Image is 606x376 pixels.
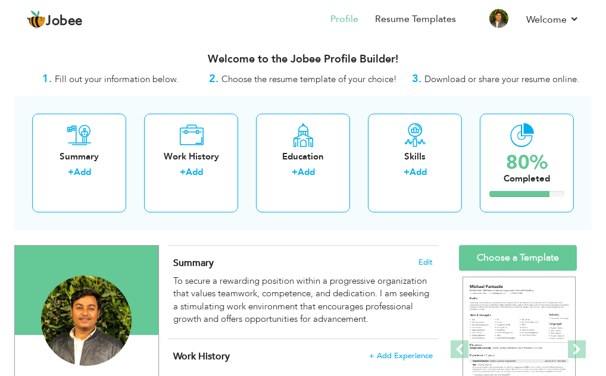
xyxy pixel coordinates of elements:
strong: 1. [42,71,52,86]
a: Profile [330,12,358,26]
div: Summary [42,151,117,163]
span: Fill out your information below. [55,73,179,85]
a: Add [298,166,315,178]
a: Welcome [526,12,579,27]
div: Completed [504,173,550,185]
span: Summary [173,256,214,270]
label: + [68,166,74,178]
a: Add [410,166,427,178]
strong: 3. [412,71,421,86]
h4: This helps to show the companies you have worked for. [173,350,433,362]
h4: Adding a summary is a quick and easy way to highlight your experience and interests. [173,257,433,269]
div: 80% [504,153,550,173]
label: + [180,166,186,178]
strong: 2. [209,71,218,86]
a: Resume Templates [375,12,456,26]
span: Choose the resume template of your choice! [221,73,397,85]
span: Jobee [46,15,83,28]
div: Work History [154,151,229,163]
a: Choose a Template [459,245,577,271]
span: + Add Experience [369,352,433,360]
img: Abdullah Afzal [41,275,132,366]
div: Education [265,151,341,163]
label: + [404,166,410,178]
img: jobee.io [27,10,46,29]
span: Work History [173,350,230,363]
label: + [292,166,298,178]
span: Download or share your resume online. [424,73,579,85]
h3: Welcome to the Jobee Profile Builder! [14,54,592,65]
img: Profile Img [489,9,508,28]
div: Skills [377,151,452,163]
div: To secure a rewarding position within a progressive organization that values teamwork, competence... [173,275,433,326]
span: Edit [418,258,433,267]
a: Jobee [27,10,83,29]
a: Add [74,166,91,178]
a: Add [186,166,203,178]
